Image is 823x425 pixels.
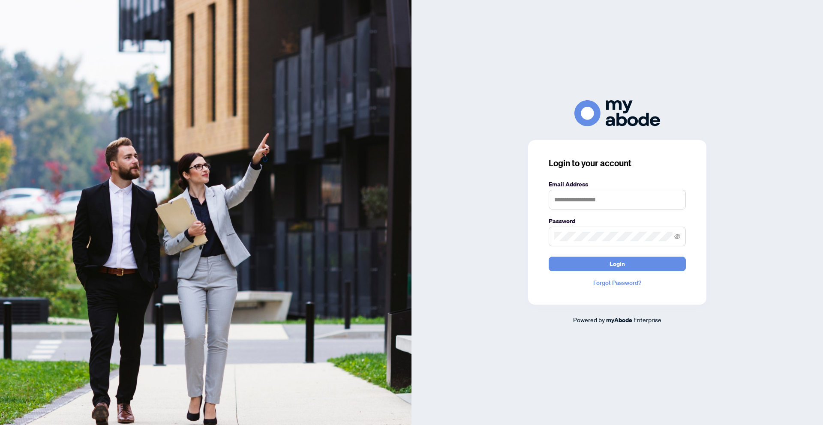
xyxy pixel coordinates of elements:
a: Forgot Password? [549,278,686,287]
label: Email Address [549,180,686,189]
a: myAbode [606,315,632,325]
label: Password [549,216,686,226]
img: ma-logo [574,100,660,126]
button: Login [549,257,686,271]
span: Powered by [573,316,605,323]
span: Enterprise [634,316,661,323]
span: Login [610,257,625,271]
h3: Login to your account [549,157,686,169]
span: eye-invisible [674,233,680,239]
